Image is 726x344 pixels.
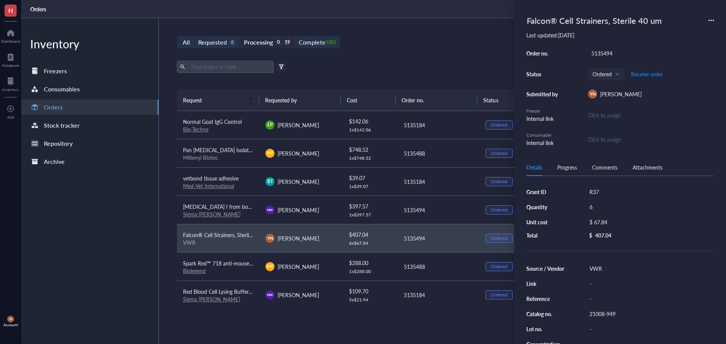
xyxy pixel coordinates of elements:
[183,125,208,133] a: Bio-Techne
[349,259,391,267] div: $ 288.00
[328,39,334,46] div: 1363
[299,37,325,48] div: Complete
[30,6,48,12] a: Orders
[526,91,560,97] div: Submitted by
[349,184,391,190] div: 1 x $ 39.07
[21,154,158,169] a: Archive
[183,267,206,275] a: Biolegend
[278,234,319,242] span: [PERSON_NAME]
[183,288,279,295] span: Red Blood Cell Lysing Buffer Hybri-Max™
[404,262,473,271] div: 5135488
[526,188,565,195] div: Grant ID
[21,118,158,133] a: Stock tracker
[183,203,419,210] span: [MEDICAL_DATA] I from bovine pancreas,Type IV, lyophilized powder, ≥2,000 Kunitz units/mg protein
[631,71,663,77] span: Receive order
[183,182,234,190] a: Med-Vet International
[491,207,507,213] div: Ordered
[349,240,391,246] div: 6 x $ 67.84
[404,234,473,242] div: 5135494
[491,179,507,185] div: Ordered
[491,122,507,128] div: Ordered
[267,264,273,269] span: MP
[526,310,565,317] div: Catalog no.
[183,239,253,246] div: VWR
[21,100,158,115] a: Orders
[588,111,714,119] div: Click to assign
[2,75,19,92] a: Inventory
[477,89,532,111] th: Status
[284,39,290,46] div: 19
[7,115,14,119] div: Add
[278,291,319,299] span: [PERSON_NAME]
[267,178,273,185] span: BT
[349,127,391,133] div: 1 x $ 142.06
[586,217,711,227] div: $ 67.84
[177,36,340,48] div: segmented control
[278,206,319,214] span: [PERSON_NAME]
[397,111,479,139] td: 5135184
[267,208,273,212] span: MW
[404,177,473,186] div: 5135184
[2,87,19,92] div: Inventory
[349,155,391,161] div: 1 x $ 748.52
[404,121,473,129] div: 5135184
[397,196,479,224] td: 5135494
[397,252,479,281] td: 5135488
[526,132,560,139] div: Consumable
[267,150,273,156] span: MP
[526,265,565,272] div: Source / Vendor
[404,206,473,214] div: 5135494
[526,295,565,302] div: Reference
[600,90,642,98] span: [PERSON_NAME]
[183,154,253,161] div: Miltenyi BIotec
[523,12,665,29] div: Falcon® Cell Strainers, Sterile 40 um
[44,120,80,131] div: Stock tracker
[183,210,240,218] a: Sigma-[PERSON_NAME]
[586,324,714,334] div: -
[526,108,560,114] div: Freezer
[1,27,20,43] a: Dashboard
[44,84,80,94] div: Consumables
[491,292,507,298] div: Ordered
[3,322,18,327] div: Account
[526,50,560,57] div: Order no.
[21,36,158,51] div: Inventory
[491,150,507,156] div: Ordered
[595,232,611,239] div: 407.04
[349,174,391,182] div: $ 39.07
[21,136,158,151] a: Repository
[275,39,282,46] div: 0
[586,202,714,212] div: 6
[586,309,714,319] div: 21008-949
[8,6,13,15] span: H
[278,263,319,270] span: [PERSON_NAME]
[278,178,319,185] span: [PERSON_NAME]
[526,219,565,225] div: Unit cost
[44,66,67,76] div: Freezers
[349,297,391,303] div: 5 x $ 21.94
[267,293,273,297] span: MW
[259,89,341,111] th: Requested by
[21,63,158,79] a: Freezers
[592,163,617,171] div: Comments
[44,156,65,167] div: Archive
[278,150,319,157] span: [PERSON_NAME]
[2,63,19,68] div: Notebook
[267,122,273,128] span: EP
[397,224,479,252] td: 5135494
[229,39,236,46] div: 6
[278,121,319,129] span: [PERSON_NAME]
[349,287,391,295] div: $ 109.70
[588,48,714,59] div: 5135494
[183,295,240,303] a: Sigma [PERSON_NAME]
[183,118,242,125] span: Normal Goat IgG Control
[586,187,714,197] div: R37
[183,231,268,239] span: Falcon® Cell Strainers, Sterile 40 um
[526,163,542,171] div: Details
[21,82,158,97] a: Consumables
[397,281,479,309] td: 5135184
[349,230,391,239] div: $ 407.04
[526,280,565,287] div: Link
[44,102,63,113] div: Orders
[633,163,662,171] div: Attachments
